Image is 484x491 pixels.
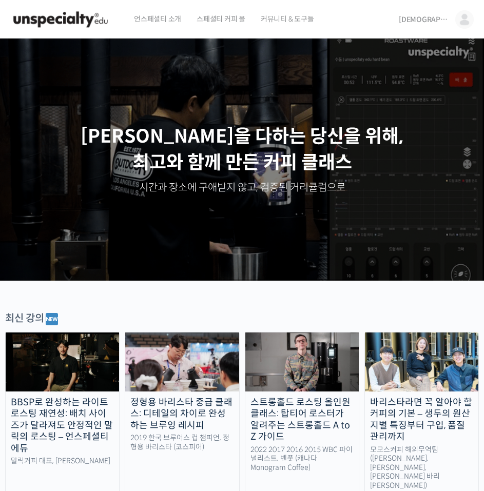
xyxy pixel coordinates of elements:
div: 말릭커피 대표, [PERSON_NAME] [6,457,119,466]
img: 🆕 [46,313,58,325]
div: 스트롱홀드 로스팅 올인원 클래스: 탑티어 로스터가 알려주는 스트롱홀드 A to Z 가이드 [245,397,359,443]
img: malic-roasting-class_course-thumbnail.jpg [6,332,119,391]
p: [PERSON_NAME]을 다하는 당신을 위해, 최고와 함께 만든 커피 클래스 [10,124,474,175]
div: 2022 2017 2016 2015 WBC 파이널리스트, 벤풋 (캐나다 Monogram Coffee) [245,445,359,473]
div: 모모스커피 해외무역팀 ([PERSON_NAME], [PERSON_NAME], [PERSON_NAME] 바리[PERSON_NAME]) [365,445,478,490]
img: advanced-brewing_course-thumbnail.jpeg [125,332,239,391]
div: 최신 강의 [5,311,479,327]
div: BBSP로 완성하는 라이트 로스팅 재연성: 배치 사이즈가 달라져도 안정적인 말릭의 로스팅 – 언스페셜티 에듀 [6,397,119,455]
div: 2019 한국 브루어스 컵 챔피언, 정형용 바리스타 (코스피어) [125,434,239,451]
div: 바리스타라면 꼭 알아야 할 커피의 기본 – 생두의 원산지별 특징부터 구입, 품질 관리까지 [365,397,478,443]
div: 정형용 바리스타 중급 클래스: 디테일의 차이로 완성하는 브루잉 레시피 [125,397,239,431]
span: [DEMOGRAPHIC_DATA] [399,15,450,24]
img: stronghold-roasting_course-thumbnail.jpg [245,332,359,391]
p: 시간과 장소에 구애받지 않고, 검증된 커리큘럼으로 [10,181,474,195]
img: momos_course-thumbnail.jpg [365,332,478,391]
